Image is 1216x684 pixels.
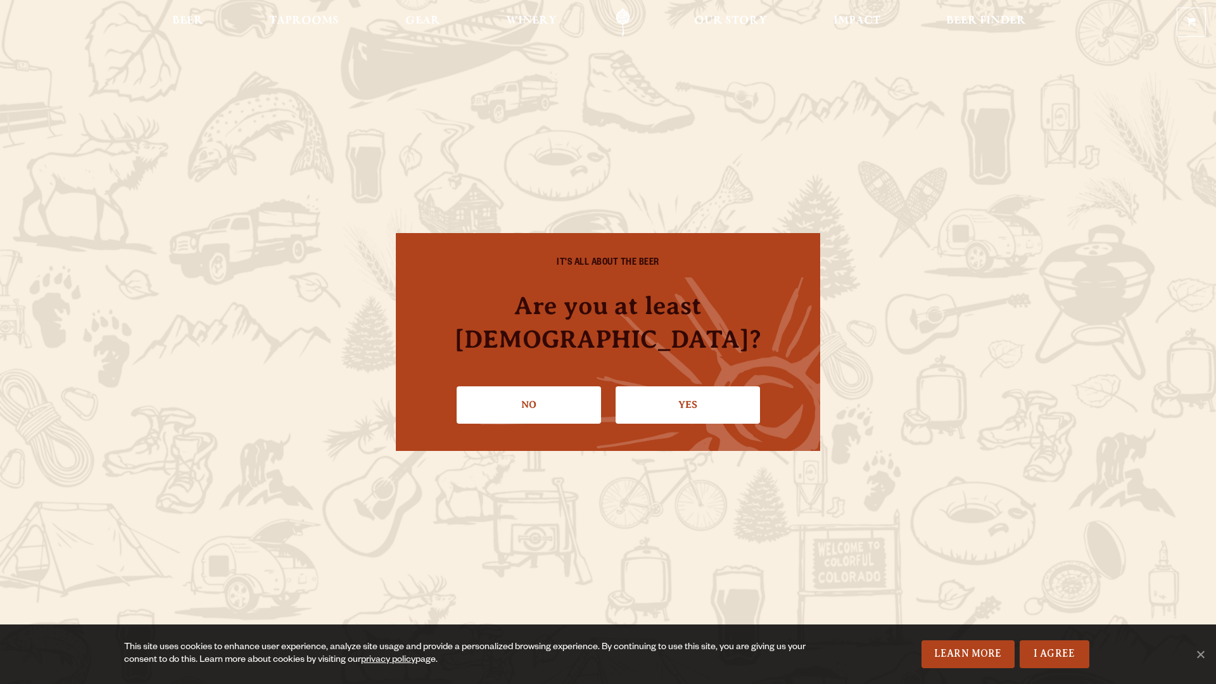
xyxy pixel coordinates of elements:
[172,16,203,26] span: Beer
[825,8,889,37] a: Impact
[833,16,880,26] span: Impact
[694,16,767,26] span: Our Story
[1194,648,1206,661] span: No
[1020,640,1089,668] a: I Agree
[124,642,816,667] div: This site uses cookies to enhance user experience, analyze site usage and provide a personalized ...
[457,386,601,423] a: No
[506,16,557,26] span: Winery
[946,16,1026,26] span: Beer Finder
[421,258,795,270] h6: IT'S ALL ABOUT THE BEER
[405,16,440,26] span: Gear
[261,8,347,37] a: Taprooms
[164,8,212,37] a: Beer
[686,8,775,37] a: Our Story
[269,16,339,26] span: Taprooms
[361,655,415,666] a: privacy policy
[397,8,448,37] a: Gear
[921,640,1015,668] a: Learn More
[616,386,760,423] a: Confirm I'm 21 or older
[599,8,647,37] a: Odell Home
[938,8,1034,37] a: Beer Finder
[421,289,795,356] h4: Are you at least [DEMOGRAPHIC_DATA]?
[498,8,565,37] a: Winery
